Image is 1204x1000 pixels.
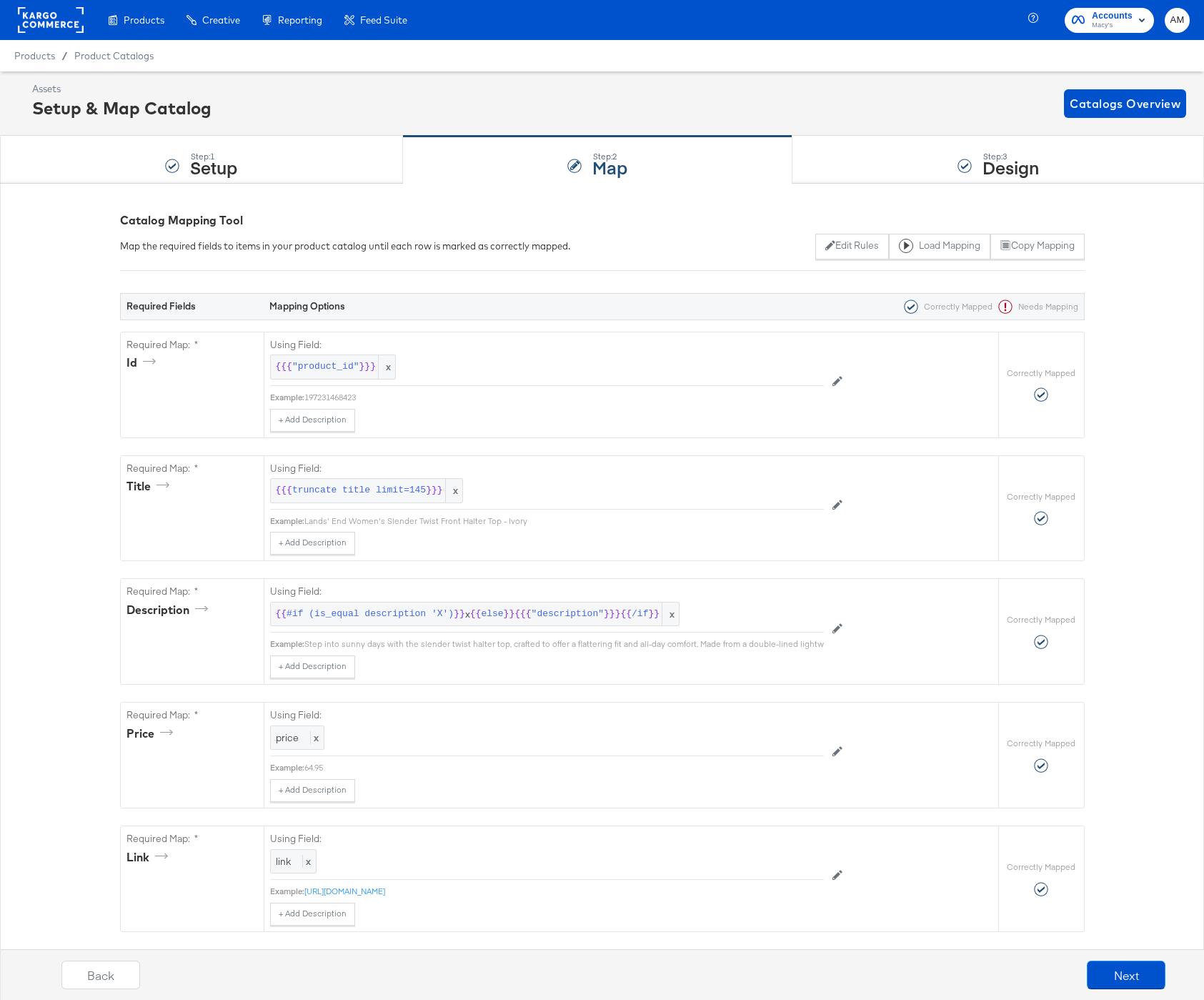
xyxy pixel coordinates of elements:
[124,14,164,26] span: Products
[276,360,292,374] span: {{{
[270,832,824,846] label: Using Field:
[454,608,465,621] span: }}
[445,479,462,503] span: x
[304,762,824,773] div: 64.95
[276,608,675,621] span: x
[270,886,304,897] div: Example:
[1007,367,1075,379] label: Correctly Mapped
[126,602,213,618] div: description
[270,392,304,403] div: Example:
[426,484,442,497] span: }}}
[190,152,237,162] div: Step: 1
[1087,961,1165,989] button: Next
[1007,861,1075,873] label: Correctly Mapped
[269,299,345,312] strong: Mapping Options
[378,355,395,379] span: x
[270,462,824,475] label: Using Field:
[662,603,679,626] span: x
[126,726,178,742] div: price
[1165,8,1190,33] button: AM
[360,14,407,26] span: Feed Suite
[270,708,824,722] label: Using Field:
[1007,738,1075,749] label: Correctly Mapped
[481,608,503,621] span: else
[126,849,173,866] div: link
[310,731,319,744] span: x
[270,903,355,926] button: + Add Description
[126,462,258,475] label: Required Map: *
[126,338,258,352] label: Required Map: *
[592,155,627,179] strong: Map
[304,515,824,527] div: Lands' End Women's Slender Twist Front Halter Top - Ivory
[202,14,240,26] span: Creative
[990,234,1084,259] button: Copy Mapping
[270,338,824,352] label: Using Field:
[276,608,287,621] span: {{
[632,608,648,621] span: /if
[648,608,660,621] span: }}
[120,239,570,253] div: Map the required fields to items in your product catalog until each row is marked as correctly ma...
[898,299,992,314] div: Correctly Mapped
[302,855,311,868] span: x
[270,779,355,802] button: + Add Description
[276,855,291,868] span: link
[14,50,55,61] span: Products
[304,886,385,896] a: [URL][DOMAIN_NAME]
[287,608,454,621] span: #if (is_equal description 'X')
[982,152,1039,162] div: Step: 3
[1092,9,1133,24] span: Accounts
[1170,12,1184,29] span: AM
[1007,614,1075,625] label: Correctly Mapped
[304,392,824,403] div: 197231468423
[982,155,1039,179] strong: Design
[1064,89,1186,118] button: Catalogs Overview
[126,299,196,312] strong: Required Fields
[126,478,174,495] div: title
[74,50,154,61] a: Product Catalogs
[32,82,212,96] div: Assets
[61,961,140,989] button: Back
[276,731,299,744] span: price
[270,762,304,773] div: Example:
[276,484,292,497] span: {{{
[292,360,359,374] span: "product_id"
[620,608,632,621] span: {{
[120,212,1085,229] div: Catalog Mapping Tool
[32,96,212,120] div: Setup & Map Catalog
[514,608,531,621] span: {{{
[470,608,482,621] span: {{
[359,360,376,374] span: }}}
[270,655,355,678] button: + Add Description
[190,155,237,179] strong: Setup
[270,532,355,555] button: + Add Description
[126,708,258,722] label: Required Map: *
[815,234,889,259] button: Edit Rules
[1007,491,1075,503] label: Correctly Mapped
[992,299,1078,314] div: Needs Mapping
[1070,94,1180,114] span: Catalogs Overview
[532,608,604,621] span: "description"
[126,585,258,598] label: Required Map: *
[592,152,627,162] div: Step: 2
[278,14,322,26] span: Reporting
[604,608,620,621] span: }}}
[1065,8,1154,33] button: AccountsMacy's
[889,234,990,259] button: Load Mapping
[270,409,355,432] button: + Add Description
[126,355,161,371] div: id
[55,50,74,61] span: /
[292,484,426,497] span: truncate title limit=145
[270,638,304,650] div: Example:
[504,608,515,621] span: }}
[270,515,304,527] div: Example:
[270,585,824,598] label: Using Field:
[1092,20,1133,31] span: Macy's
[126,832,258,846] label: Required Map: *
